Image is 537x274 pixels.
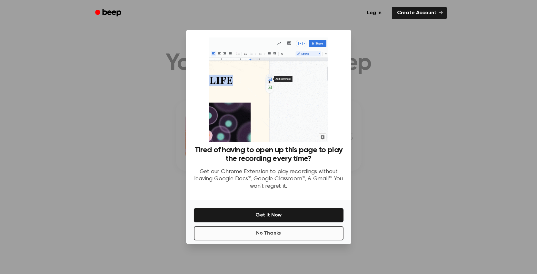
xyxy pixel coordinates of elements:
[194,226,343,240] button: No Thanks
[209,37,328,142] img: Beep extension in action
[194,208,343,222] button: Get It Now
[361,5,388,20] a: Log in
[392,7,447,19] a: Create Account
[91,7,127,19] a: Beep
[194,168,343,190] p: Get our Chrome Extension to play recordings without leaving Google Docs™, Google Classroom™, & Gm...
[194,146,343,163] h3: Tired of having to open up this page to play the recording every time?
